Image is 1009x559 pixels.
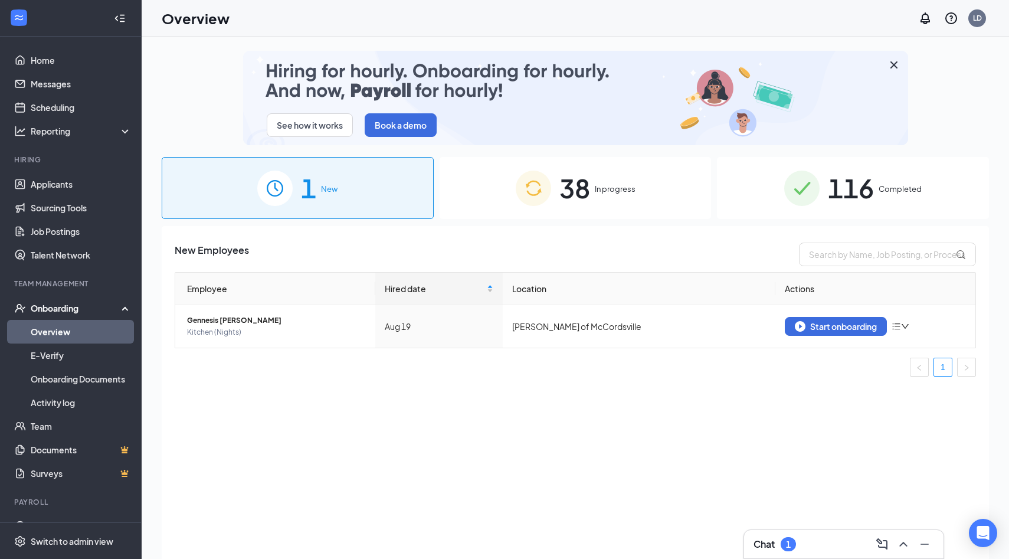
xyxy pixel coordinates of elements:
th: Actions [775,273,975,305]
svg: ChevronUp [896,537,910,551]
span: left [916,364,923,371]
div: LD [973,13,982,23]
div: Switch to admin view [31,535,113,547]
button: Book a demo [365,113,437,137]
li: Next Page [957,358,976,377]
span: Hired date [385,282,484,295]
div: Reporting [31,125,132,137]
span: New [321,183,338,195]
svg: Settings [14,535,26,547]
svg: Collapse [114,12,126,24]
a: E-Verify [31,344,132,367]
a: PayrollCrown [31,515,132,538]
th: Employee [175,273,375,305]
button: left [910,358,929,377]
a: Job Postings [31,220,132,243]
a: DocumentsCrown [31,438,132,462]
div: Payroll [14,497,129,507]
div: Start onboarding [795,321,877,332]
a: Overview [31,320,132,344]
svg: QuestionInfo [944,11,958,25]
span: Completed [879,183,922,195]
a: Applicants [31,172,132,196]
span: 116 [828,168,874,208]
button: ChevronUp [894,535,913,554]
div: Open Intercom Messenger [969,519,997,547]
a: Home [31,48,132,72]
div: Team Management [14,279,129,289]
a: 1 [934,358,952,376]
td: [PERSON_NAME] of McCordsville [503,305,775,348]
button: See how it works [267,113,353,137]
svg: Cross [887,58,901,72]
a: Sourcing Tools [31,196,132,220]
span: Gennesis [PERSON_NAME] [187,315,366,326]
div: Onboarding [31,302,122,314]
svg: WorkstreamLogo [13,12,25,24]
span: Kitchen (Nights) [187,326,366,338]
svg: Analysis [14,125,26,137]
a: SurveysCrown [31,462,132,485]
div: Hiring [14,155,129,165]
span: New Employees [175,243,249,266]
span: down [901,322,909,331]
button: Start onboarding [785,317,887,336]
button: ComposeMessage [873,535,892,554]
span: In progress [595,183,635,195]
svg: Minimize [918,537,932,551]
th: Location [503,273,775,305]
button: right [957,358,976,377]
div: 1 [786,540,791,550]
a: Scheduling [31,96,132,119]
h3: Chat [754,538,775,551]
a: Onboarding Documents [31,367,132,391]
li: 1 [933,358,952,377]
a: Activity log [31,391,132,414]
a: Team [31,414,132,438]
h1: Overview [162,8,230,28]
svg: UserCheck [14,302,26,314]
input: Search by Name, Job Posting, or Process [799,243,976,266]
span: 38 [559,168,590,208]
svg: Notifications [918,11,932,25]
button: Minimize [915,535,934,554]
li: Previous Page [910,358,929,377]
span: right [963,364,970,371]
a: Messages [31,72,132,96]
div: Aug 19 [385,320,493,333]
svg: ComposeMessage [875,537,889,551]
a: Talent Network [31,243,132,267]
span: 1 [301,168,316,208]
span: bars [892,322,901,331]
img: payroll-small.gif [243,51,908,145]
